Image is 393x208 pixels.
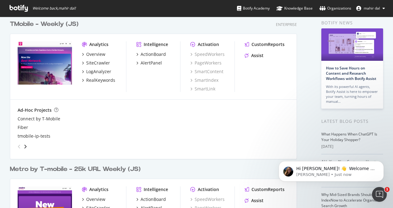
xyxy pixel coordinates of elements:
[321,19,383,26] div: Botify news
[89,41,108,48] div: Analytics
[82,77,115,83] a: RealKeywords
[86,77,115,83] div: RealKeywords
[10,165,141,174] div: Metro by T-mobile - 25k URL Weekly (JS)
[86,60,110,66] div: SiteCrawler
[321,131,377,142] a: What Happens When ChatGPT Is Your Holiday Shopper?
[86,51,105,57] div: Overview
[141,60,162,66] div: AlertPanel
[351,3,390,13] button: mahir dal
[245,186,285,193] a: CustomReports
[18,124,28,131] a: Fiber
[237,5,270,11] div: Botify Academy
[82,69,111,75] a: LogAnalyzer
[86,196,105,202] div: Overview
[18,116,60,122] a: Connect by T-Mobile
[144,186,168,193] div: Intelligence
[251,186,285,193] div: CustomReports
[372,187,387,202] iframe: Intercom live chat
[32,6,76,11] span: Welcome back, mahir dal !
[190,196,225,202] a: SpeedWorkers
[321,28,383,61] img: How to Save Hours on Content and Research Workflows with Botify Assist
[245,41,285,48] a: CustomReports
[326,65,376,81] a: How to Save Hours on Content and Research Workflows with Botify Assist
[82,51,105,57] a: Overview
[269,148,393,191] iframe: Intercom notifications message
[251,198,264,204] div: Assist
[18,133,50,139] a: tmobile-ip-tests
[141,196,166,202] div: ActionBoard
[86,69,111,75] div: LogAnalyzer
[326,84,378,104] div: With its powerful AI agents, Botify Assist is here to empower your team, turning hours of manual…
[319,5,351,11] div: Organizations
[10,20,78,29] div: TMobile - Weekly (JS)
[18,41,72,85] img: t-mobile.com
[190,86,215,92] a: SmartLink
[276,22,297,27] div: Enterprise
[245,198,264,204] a: Assist
[364,6,380,11] span: mahir dal
[277,5,313,11] div: Knowledge Base
[385,187,390,192] span: 1
[251,52,264,59] div: Assist
[136,51,166,57] a: ActionBoard
[190,51,225,57] a: SpeedWorkers
[190,60,222,66] a: PageWorkers
[198,186,219,193] div: Activation
[18,107,52,113] div: Ad-Hoc Projects
[82,196,105,202] a: Overview
[198,41,219,48] div: Activation
[23,144,27,150] div: angle-right
[136,60,162,66] a: AlertPanel
[190,69,223,75] a: SmartContent
[321,118,383,125] div: Latest Blog Posts
[82,60,110,66] a: SiteCrawler
[190,77,218,83] a: SmartIndex
[251,41,285,48] div: CustomReports
[136,196,166,202] a: ActionBoard
[10,165,143,174] a: Metro by T-mobile - 25k URL Weekly (JS)
[141,51,166,57] div: ActionBoard
[89,186,108,193] div: Analytics
[144,41,168,48] div: Intelligence
[10,20,81,29] a: TMobile - Weekly (JS)
[245,52,264,59] a: Assist
[321,144,383,149] div: [DATE]
[15,142,23,152] div: angle-left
